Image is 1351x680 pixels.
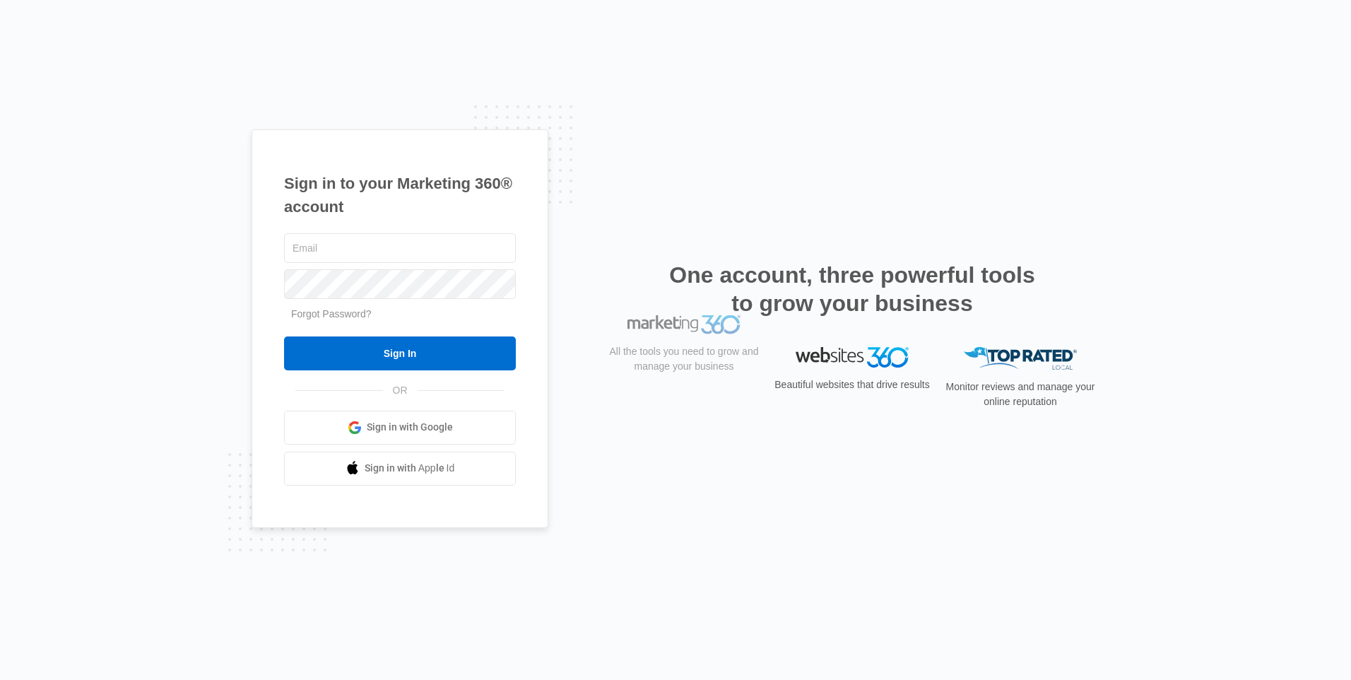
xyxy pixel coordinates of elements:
[665,261,1039,317] h2: One account, three powerful tools to grow your business
[291,308,372,320] a: Forgot Password?
[941,380,1099,409] p: Monitor reviews and manage your online reputation
[964,347,1077,370] img: Top Rated Local
[365,461,455,476] span: Sign in with Apple Id
[605,376,763,406] p: All the tools you need to grow and manage your business
[383,383,418,398] span: OR
[627,347,741,367] img: Marketing 360
[284,172,516,218] h1: Sign in to your Marketing 360® account
[796,347,909,368] img: Websites 360
[284,233,516,263] input: Email
[367,420,453,435] span: Sign in with Google
[773,377,931,392] p: Beautiful websites that drive results
[284,411,516,445] a: Sign in with Google
[284,452,516,486] a: Sign in with Apple Id
[284,336,516,370] input: Sign In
